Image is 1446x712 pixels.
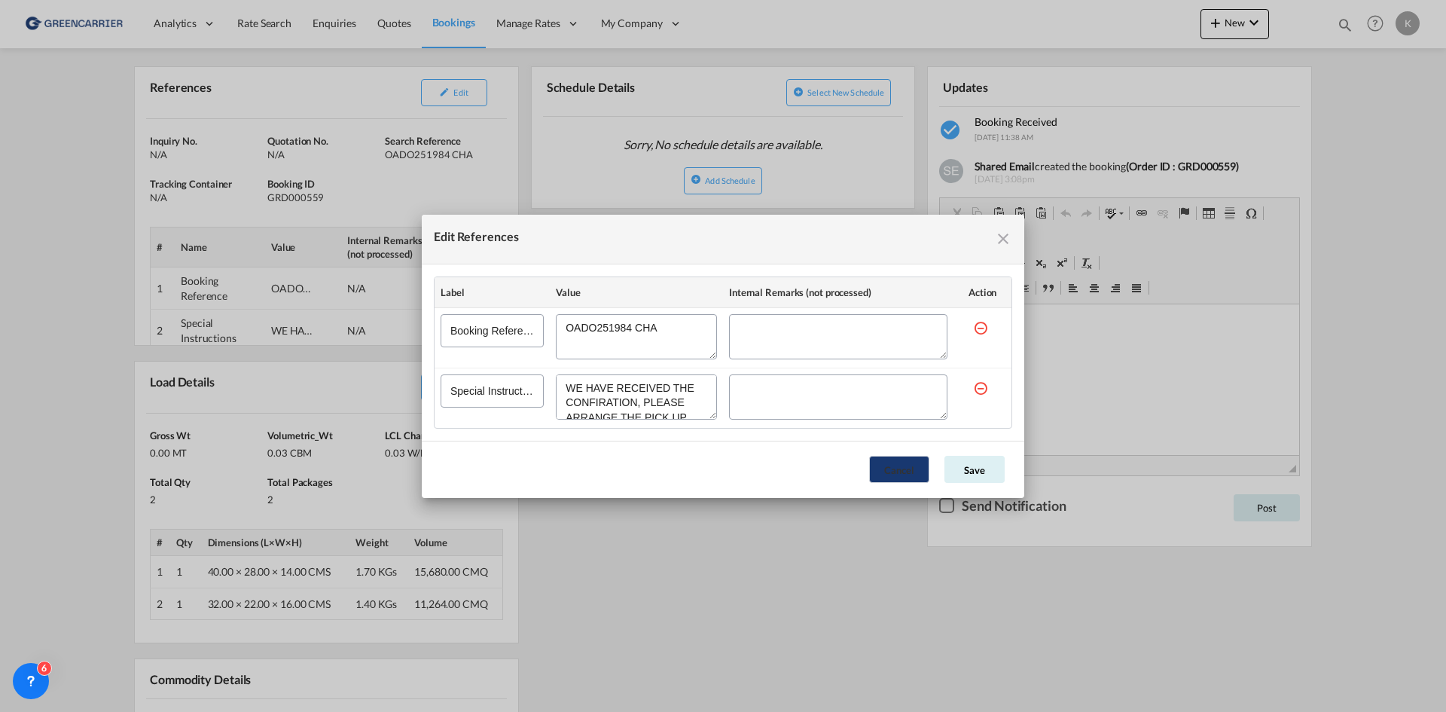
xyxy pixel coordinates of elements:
[973,380,988,396] md-icon: icon-minus-circle-outline red-400-fg s20 cursor mr-5
[441,374,544,408] input: Special Instructions
[944,456,1005,483] button: Save
[550,277,723,308] th: Value
[869,456,929,483] button: Cancel
[422,215,1024,498] md-dialog: Edit References
[973,320,988,335] md-icon: icon-minus-circle-outline red-400-fg s20 cursor mr-5
[953,277,1011,308] th: Action
[434,227,519,252] div: Edit References
[723,277,953,308] th: Internal Remarks (not processed)
[435,277,550,308] th: Label
[441,314,544,347] input: Booking Reference
[15,15,344,31] body: Editor, editor2
[994,230,1012,248] md-icon: icon-close fg-AAA8AD cursor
